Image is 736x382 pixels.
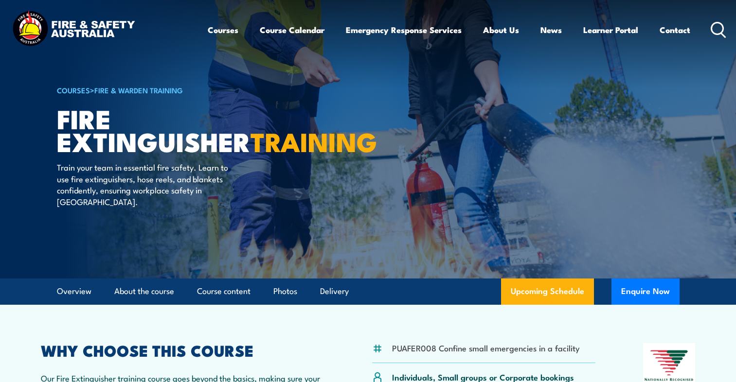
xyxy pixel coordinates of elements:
a: Emergency Response Services [346,17,462,43]
a: News [540,17,562,43]
strong: TRAINING [251,121,377,161]
a: Photos [273,278,297,304]
a: Overview [57,278,91,304]
a: Course Calendar [260,17,324,43]
a: Fire & Warden Training [94,85,183,95]
h6: > [57,84,297,96]
h1: Fire Extinguisher [57,107,297,152]
a: Upcoming Schedule [501,278,594,305]
li: PUAFER008 Confine small emergencies in a facility [392,342,580,353]
p: Train your team in essential fire safety. Learn to use fire extinguishers, hose reels, and blanke... [57,161,234,207]
a: COURSES [57,85,90,95]
a: About Us [483,17,519,43]
a: Delivery [320,278,349,304]
a: Learner Portal [583,17,638,43]
a: Course content [197,278,251,304]
a: About the course [114,278,174,304]
a: Courses [208,17,238,43]
h2: WHY CHOOSE THIS COURSE [41,343,325,357]
button: Enquire Now [611,278,680,305]
a: Contact [660,17,690,43]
